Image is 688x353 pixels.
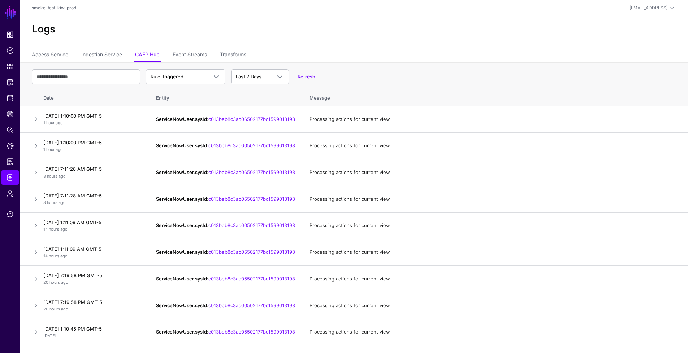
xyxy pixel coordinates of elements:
td: Processing actions for current view [302,159,688,186]
th: Date [40,87,149,106]
p: 20 hours ago [43,306,142,312]
a: c013beb8c3ab06502177bc1599013198 [208,196,295,202]
td: Processing actions for current view [302,212,688,239]
h4: [DATE] 7:19:58 PM GMT-5 [43,299,142,305]
td: : [149,266,302,292]
span: Dashboard [7,31,14,38]
a: smoke-test-kiw-prod [32,5,76,10]
a: Data Lens [1,139,19,153]
td: : [149,239,302,266]
span: Rule Triggered [151,74,183,79]
h4: [DATE] 7:19:58 PM GMT-5 [43,272,142,279]
a: Identity Data Fabric [1,91,19,105]
span: Policy Lens [7,126,14,134]
a: Admin [1,186,19,201]
a: c013beb8c3ab06502177bc1599013198 [208,249,295,255]
a: c013beb8c3ab06502177bc1599013198 [208,222,295,228]
th: Entity [149,87,302,106]
a: Transforms [220,48,246,62]
a: c013beb8c3ab06502177bc1599013198 [208,329,295,335]
a: Ingestion Service [81,48,122,62]
div: [EMAIL_ADDRESS] [629,5,668,11]
a: Logs [1,170,19,185]
a: Protected Systems [1,75,19,90]
a: Reports [1,154,19,169]
td: Processing actions for current view [302,266,688,292]
a: SGNL [4,4,17,20]
h4: [DATE] 7:11:28 AM GMT-5 [43,166,142,172]
td: : [149,186,302,213]
p: 8 hours ago [43,200,142,206]
td: : [149,212,302,239]
a: Policies [1,43,19,58]
a: c013beb8c3ab06502177bc1599013198 [208,116,295,122]
p: 20 hours ago [43,279,142,286]
a: c013beb8c3ab06502177bc1599013198 [208,276,295,282]
h4: [DATE] 1:10:00 PM GMT-5 [43,113,142,119]
span: Admin [7,190,14,197]
a: Policy Lens [1,123,19,137]
a: c013beb8c3ab06502177bc1599013198 [208,143,295,148]
a: Dashboard [1,27,19,42]
th: Message [302,87,688,106]
td: Processing actions for current view [302,106,688,133]
a: CAEP Hub [1,107,19,121]
h4: [DATE] 7:11:28 AM GMT-5 [43,192,142,199]
h4: [DATE] 1:10:00 PM GMT-5 [43,139,142,146]
span: Last 7 Days [236,74,261,79]
h2: Logs [32,23,676,35]
strong: ServiceNowUser.sysId [156,302,207,308]
p: 14 hours ago [43,253,142,259]
td: : [149,132,302,159]
strong: ServiceNowUser.sysId [156,276,207,282]
h4: [DATE] 1:10:45 PM GMT-5 [43,326,142,332]
h4: [DATE] 1:11:09 AM GMT-5 [43,246,142,252]
a: c013beb8c3ab06502177bc1599013198 [208,302,295,308]
strong: ServiceNowUser.sysId [156,116,207,122]
td: : [149,106,302,133]
a: Snippets [1,59,19,74]
a: Access Service [32,48,68,62]
p: 1 hour ago [43,120,142,126]
strong: ServiceNowUser.sysId [156,329,207,335]
p: 14 hours ago [43,226,142,232]
td: Processing actions for current view [302,239,688,266]
a: Event Streams [173,48,207,62]
a: CAEP Hub [135,48,160,62]
strong: ServiceNowUser.sysId [156,222,207,228]
p: 8 hours ago [43,173,142,179]
span: CAEP Hub [7,110,14,118]
a: c013beb8c3ab06502177bc1599013198 [208,169,295,175]
span: Protected Systems [7,79,14,86]
span: Data Lens [7,142,14,149]
a: Refresh [298,74,315,79]
td: Processing actions for current view [302,319,688,345]
span: Support [7,210,14,218]
span: Logs [7,174,14,181]
span: Reports [7,158,14,165]
td: Processing actions for current view [302,132,688,159]
td: Processing actions for current view [302,292,688,319]
strong: ServiceNowUser.sysId [156,143,207,148]
td: : [149,292,302,319]
span: Identity Data Fabric [7,95,14,102]
strong: ServiceNowUser.sysId [156,196,207,202]
p: [DATE] [43,333,142,339]
p: 1 hour ago [43,147,142,153]
strong: ServiceNowUser.sysId [156,169,207,175]
span: Policies [7,47,14,54]
td: Processing actions for current view [302,186,688,213]
strong: ServiceNowUser.sysId [156,249,207,255]
td: : [149,319,302,345]
h4: [DATE] 1:11:09 AM GMT-5 [43,219,142,226]
span: Snippets [7,63,14,70]
td: : [149,159,302,186]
